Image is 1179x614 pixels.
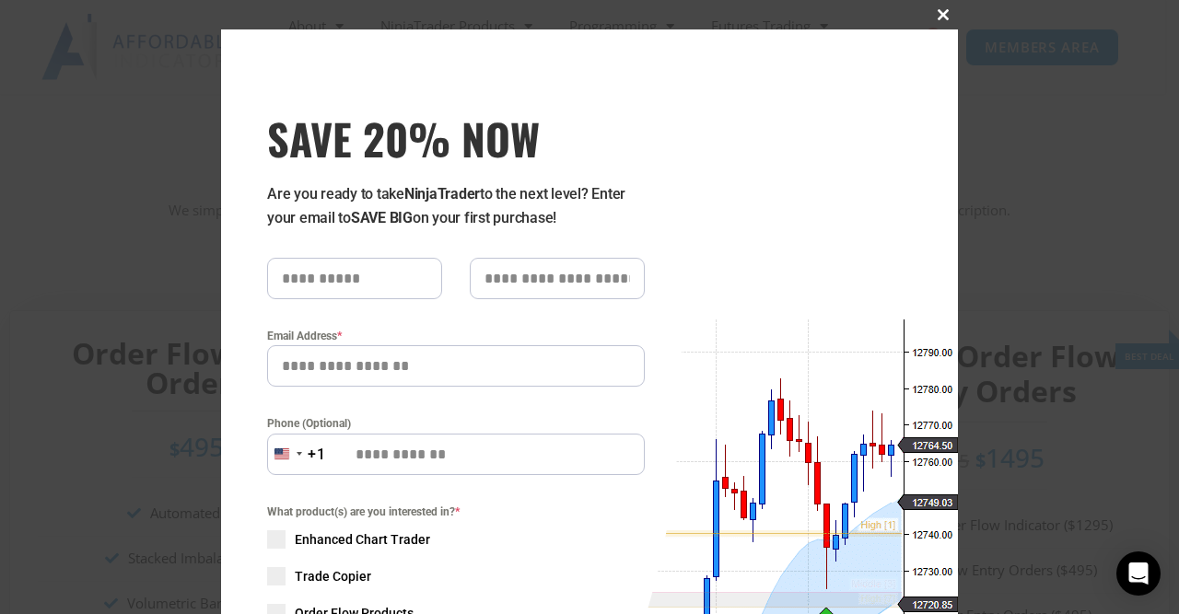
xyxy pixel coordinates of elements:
label: Enhanced Chart Trader [267,530,645,549]
span: Trade Copier [295,567,371,585]
span: SAVE 20% NOW [267,112,645,164]
button: Selected country [267,434,326,475]
strong: NinjaTrader [404,185,480,203]
div: +1 [308,443,326,467]
strong: SAVE BIG [351,209,413,226]
span: Enhanced Chart Trader [295,530,430,549]
label: Email Address [267,327,645,345]
label: Trade Copier [267,567,645,585]
span: What product(s) are you interested in? [267,503,645,521]
label: Phone (Optional) [267,414,645,433]
div: Open Intercom Messenger [1116,551,1161,596]
p: Are you ready to take to the next level? Enter your email to on your first purchase! [267,182,645,230]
